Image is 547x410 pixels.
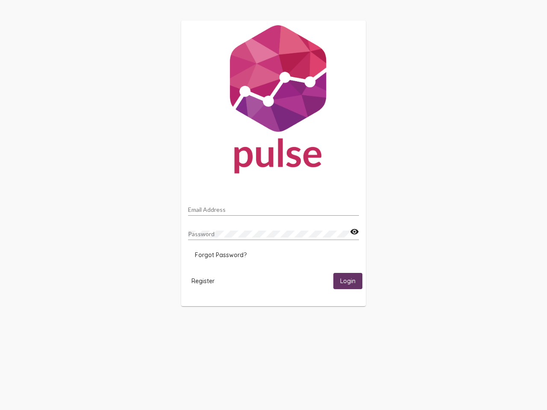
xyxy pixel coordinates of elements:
[333,273,362,289] button: Login
[185,273,221,289] button: Register
[181,20,366,182] img: Pulse For Good Logo
[340,278,356,285] span: Login
[195,251,247,259] span: Forgot Password?
[191,277,215,285] span: Register
[188,247,253,263] button: Forgot Password?
[350,227,359,237] mat-icon: visibility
